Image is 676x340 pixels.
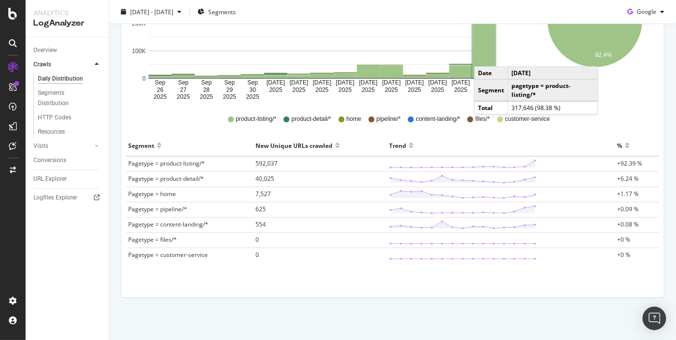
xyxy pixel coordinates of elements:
[33,193,102,203] a: Logfiles Explorer
[643,307,666,330] div: Open Intercom Messenger
[292,86,306,93] text: 2025
[505,115,550,123] span: customer-service
[130,7,173,16] span: [DATE] - [DATE]
[382,80,401,86] text: [DATE]
[248,80,258,86] text: Sep
[617,190,639,198] span: +1.17 %
[33,141,92,151] a: Visits
[336,80,355,86] text: [DATE]
[128,205,187,213] span: Pagetype = pipeline/*
[416,115,460,123] span: content-landing/*
[255,220,266,228] span: 554
[128,235,177,244] span: Pagetype = files/*
[33,174,67,184] div: URL Explorer
[266,80,285,86] text: [DATE]
[128,220,208,228] span: Pagetype = content-landing/*
[454,86,468,93] text: 2025
[385,86,398,93] text: 2025
[157,86,164,93] text: 26
[33,18,101,29] div: LogAnalyzer
[255,138,333,153] div: New Unique URLs crawled
[346,115,361,123] span: home
[313,80,332,86] text: [DATE]
[128,190,176,198] span: Pagetype = home
[33,45,57,56] div: Overview
[255,251,259,259] span: 0
[178,80,189,86] text: Sep
[33,59,92,70] a: Crawls
[38,74,83,84] div: Daily Distribution
[617,205,639,213] span: +0.09 %
[33,155,102,166] a: Conversions
[203,86,210,93] text: 28
[201,80,212,86] text: Sep
[226,86,233,93] text: 29
[255,205,266,213] span: 625
[476,115,490,123] span: files/*
[617,220,639,228] span: +0.08 %
[255,174,274,183] span: 40,025
[269,86,282,93] text: 2025
[405,80,424,86] text: [DATE]
[431,86,444,93] text: 2025
[362,86,375,93] text: 2025
[38,127,65,137] div: Resources
[255,190,271,198] span: 7,527
[236,115,277,123] span: product-listing/*
[428,80,447,86] text: [DATE]
[38,113,71,123] div: HTTP Codes
[637,7,656,16] span: Google
[338,86,352,93] text: 2025
[33,8,101,18] div: Analytics
[223,93,236,100] text: 2025
[155,80,166,86] text: Sep
[132,20,145,27] text: 200K
[475,80,508,101] td: Segment
[154,93,167,100] text: 2025
[508,67,598,80] td: [DATE]
[225,80,235,86] text: Sep
[623,4,668,20] button: Google
[38,74,102,84] a: Daily Distribution
[38,113,102,123] a: HTTP Codes
[617,159,642,168] span: +92.39 %
[389,138,406,153] div: Trend
[255,159,278,168] span: 592,037
[117,4,185,20] button: [DATE] - [DATE]
[359,80,378,86] text: [DATE]
[376,115,400,123] span: pipeline/*
[208,7,236,16] span: Segments
[617,235,630,244] span: +0 %
[475,67,508,80] td: Date
[128,174,204,183] span: Pagetype = product-detail/*
[128,159,205,168] span: Pagetype = product-listing/*
[475,101,508,114] td: Total
[291,115,331,123] span: product-detail/*
[617,138,622,153] div: %
[508,101,598,114] td: 317,646 (98.38 %)
[128,138,154,153] div: Segment
[142,75,146,82] text: 0
[38,127,102,137] a: Resources
[33,141,48,151] div: Visits
[408,86,421,93] text: 2025
[194,4,240,20] button: Segments
[290,80,309,86] text: [DATE]
[255,235,259,244] span: 0
[508,80,598,101] td: pagetype = product-listing/*
[128,251,208,259] span: Pagetype = customer-service
[617,251,630,259] span: +0 %
[33,193,77,203] div: Logfiles Explorer
[33,45,102,56] a: Overview
[132,48,145,55] text: 100K
[180,86,187,93] text: 27
[250,86,256,93] text: 30
[38,88,92,109] div: Segments Distribution
[33,59,51,70] div: Crawls
[315,86,329,93] text: 2025
[33,155,66,166] div: Conversions
[451,80,470,86] text: [DATE]
[177,93,190,100] text: 2025
[246,93,259,100] text: 2025
[595,52,612,58] text: 92.4%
